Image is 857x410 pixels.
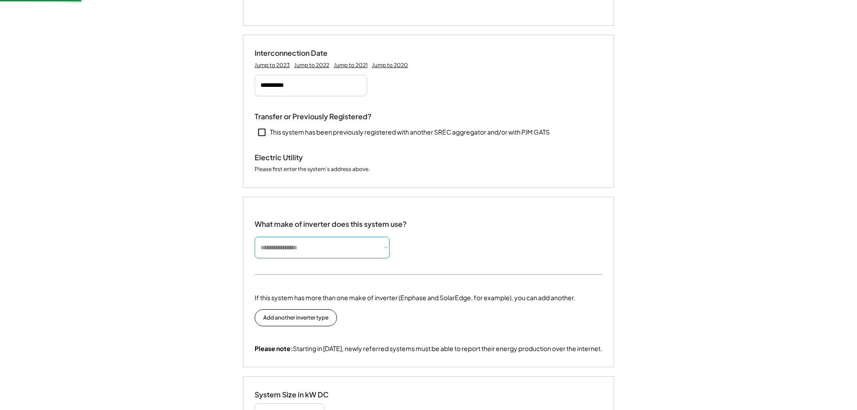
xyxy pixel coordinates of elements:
div: Interconnection Date [255,49,345,58]
div: Electric Utility [255,153,345,162]
button: Add another inverter type [255,309,337,326]
div: Starting in [DATE], newly referred systems must be able to report their energy production over th... [255,344,602,353]
div: If this system has more than one make of inverter (Enphase and SolarEdge, for example), you can a... [255,293,575,302]
div: This system has been previously registered with another SREC aggregator and/or with PJM GATS [270,128,550,137]
div: System Size in kW DC [255,390,345,400]
div: Jump to 2020 [372,62,408,69]
strong: Please note: [255,344,293,352]
div: Please first enter the system's address above. [255,166,370,174]
div: What make of inverter does this system use? [255,211,407,231]
div: Jump to 2022 [294,62,329,69]
div: Jump to 2023 [255,62,290,69]
div: Jump to 2021 [334,62,368,69]
div: Transfer or Previously Registered? [255,112,372,122]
